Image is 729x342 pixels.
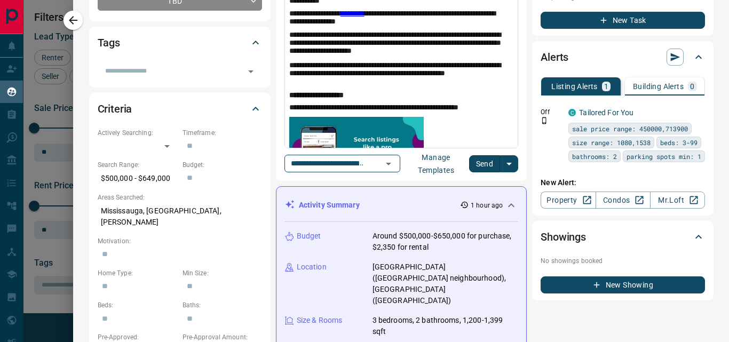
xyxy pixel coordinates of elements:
[98,236,262,246] p: Motivation:
[469,155,519,172] div: split button
[604,83,608,90] p: 1
[98,34,120,51] h2: Tags
[98,268,177,278] p: Home Type:
[299,200,360,211] p: Activity Summary
[471,201,503,210] p: 1 hour ago
[285,195,518,215] div: Activity Summary1 hour ago
[403,155,469,172] button: Manage Templates
[541,224,705,250] div: Showings
[541,107,562,117] p: Off
[183,332,262,342] p: Pre-Approval Amount:
[297,230,321,242] p: Budget
[98,160,177,170] p: Search Range:
[98,96,262,122] div: Criteria
[690,83,694,90] p: 0
[541,177,705,188] p: New Alert:
[541,228,586,245] h2: Showings
[183,300,262,310] p: Baths:
[243,64,258,79] button: Open
[98,30,262,55] div: Tags
[98,332,177,342] p: Pre-Approved:
[381,156,396,171] button: Open
[98,170,177,187] p: $500,000 - $649,000
[596,192,651,209] a: Condos
[297,261,327,273] p: Location
[98,202,262,231] p: Mississauga, [GEOGRAPHIC_DATA], [PERSON_NAME]
[568,109,576,116] div: condos.ca
[541,12,705,29] button: New Task
[98,193,262,202] p: Areas Searched:
[541,276,705,293] button: New Showing
[551,83,598,90] p: Listing Alerts
[572,151,617,162] span: bathrooms: 2
[183,128,262,138] p: Timeframe:
[373,230,518,253] p: Around $500,000-$650,000 for purchase, $2,350 for rental
[541,192,596,209] a: Property
[98,300,177,310] p: Beds:
[183,160,262,170] p: Budget:
[183,268,262,278] p: Min Size:
[650,192,705,209] a: Mr.Loft
[373,315,518,337] p: 3 bedrooms, 2 bathrooms, 1,200-1,399 sqft
[627,151,701,162] span: parking spots min: 1
[633,83,684,90] p: Building Alerts
[541,117,548,124] svg: Push Notification Only
[660,137,698,148] span: beds: 3-99
[469,155,501,172] button: Send
[572,137,651,148] span: size range: 1080,1538
[289,117,424,176] img: search_like_a_pro.jpg
[297,315,343,326] p: Size & Rooms
[541,44,705,70] div: Alerts
[541,49,568,66] h2: Alerts
[572,123,688,134] span: sale price range: 450000,713900
[98,100,132,117] h2: Criteria
[98,128,177,138] p: Actively Searching:
[373,261,518,306] p: [GEOGRAPHIC_DATA] ([GEOGRAPHIC_DATA] neighbourhood), [GEOGRAPHIC_DATA] ([GEOGRAPHIC_DATA])
[541,256,705,266] p: No showings booked
[579,108,633,117] a: Tailored For You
